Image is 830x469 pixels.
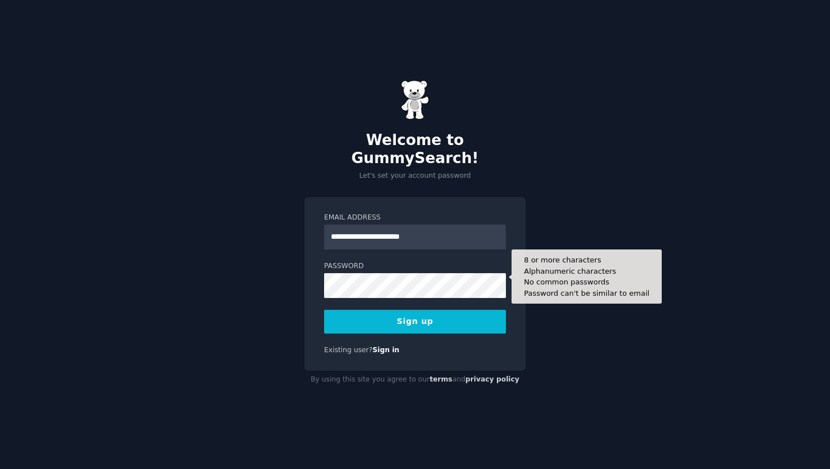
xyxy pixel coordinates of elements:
[373,346,400,354] a: Sign in
[465,375,519,383] a: privacy policy
[324,346,373,354] span: Existing user?
[430,375,452,383] a: terms
[324,261,506,271] label: Password
[304,132,526,167] h2: Welcome to GummySearch!
[304,171,526,181] p: Let's set your account password
[304,371,526,389] div: By using this site you agree to our and
[324,213,506,223] label: Email Address
[324,310,506,334] button: Sign up
[401,80,429,120] img: Gummy Bear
